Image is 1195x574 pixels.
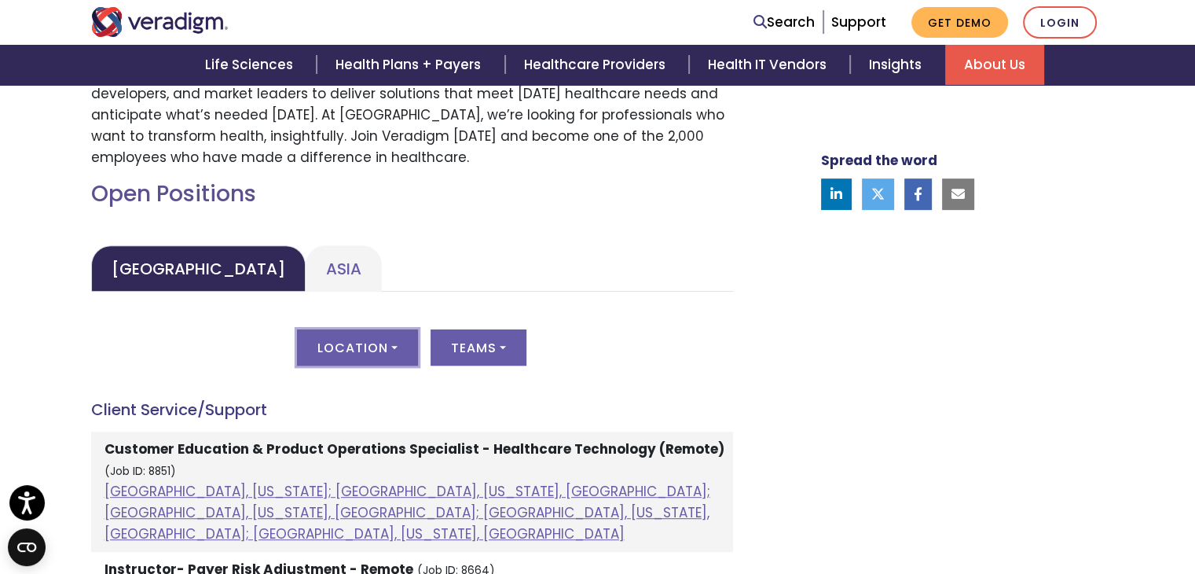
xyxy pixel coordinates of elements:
[297,329,418,366] button: Location
[104,440,724,458] strong: Customer Education & Product Operations Specialist - Healthcare Technology (Remote)
[104,464,176,479] small: (Job ID: 8851)
[431,329,526,366] button: Teams
[186,45,317,85] a: Life Sciences
[91,7,229,37] img: Veradigm logo
[945,45,1044,85] a: About Us
[821,151,937,170] strong: Spread the word
[306,245,382,292] a: Asia
[505,45,689,85] a: Healthcare Providers
[91,61,733,168] p: Join a passionate team of dedicated associates who work side-by-side with caregivers, developers,...
[8,528,46,566] button: Open CMP widget
[911,7,1008,38] a: Get Demo
[689,45,850,85] a: Health IT Vendors
[1023,6,1097,39] a: Login
[91,400,733,419] h4: Client Service/Support
[104,482,710,543] a: [GEOGRAPHIC_DATA], [US_STATE]; [GEOGRAPHIC_DATA], [US_STATE], [GEOGRAPHIC_DATA]; [GEOGRAPHIC_DATA...
[317,45,504,85] a: Health Plans + Payers
[850,45,945,85] a: Insights
[831,13,886,31] a: Support
[91,245,306,292] a: [GEOGRAPHIC_DATA]
[91,181,733,208] h2: Open Positions
[753,12,815,33] a: Search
